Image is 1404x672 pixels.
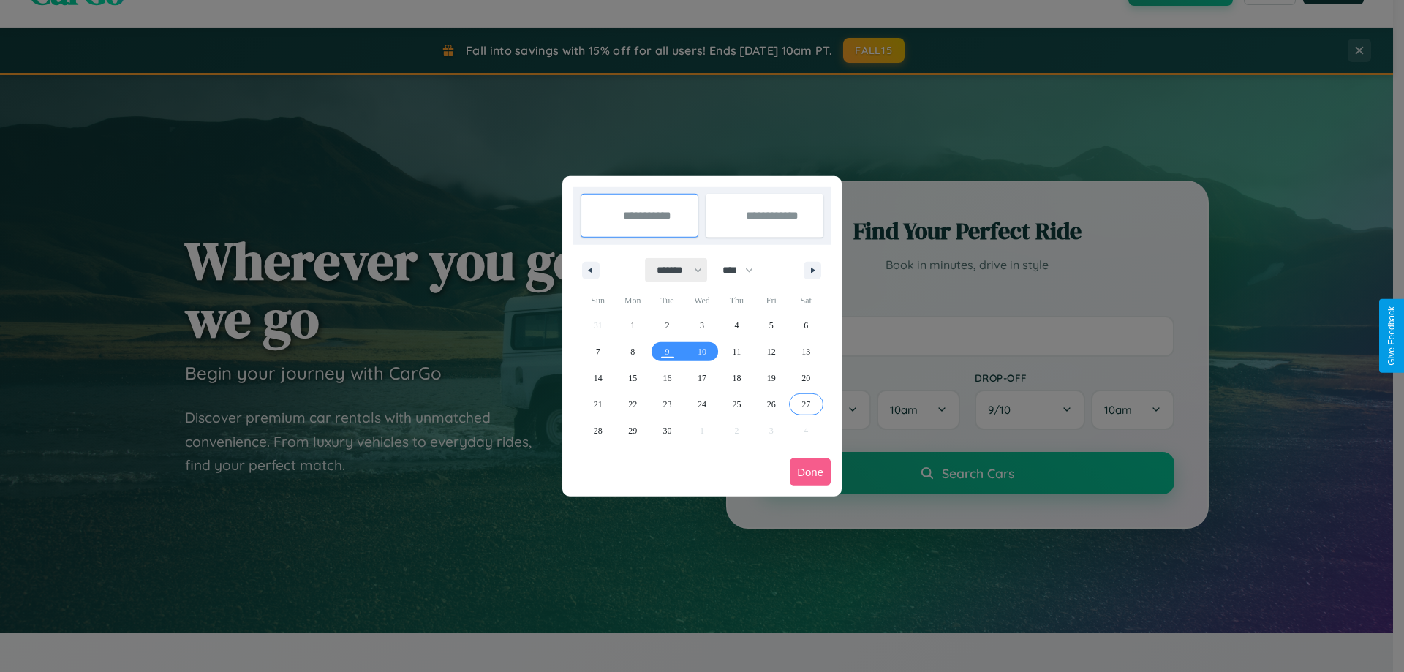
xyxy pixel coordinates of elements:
[698,339,706,365] span: 10
[594,365,603,391] span: 14
[581,289,615,312] span: Sun
[615,289,649,312] span: Mon
[684,365,719,391] button: 17
[767,365,776,391] span: 19
[754,312,788,339] button: 5
[581,339,615,365] button: 7
[754,289,788,312] span: Fri
[615,365,649,391] button: 15
[684,289,719,312] span: Wed
[804,312,808,339] span: 6
[754,339,788,365] button: 12
[650,339,684,365] button: 9
[665,312,670,339] span: 2
[628,391,637,418] span: 22
[789,339,823,365] button: 13
[650,391,684,418] button: 23
[684,312,719,339] button: 3
[801,391,810,418] span: 27
[733,339,741,365] span: 11
[732,391,741,418] span: 25
[700,312,704,339] span: 3
[581,418,615,444] button: 28
[615,418,649,444] button: 29
[594,391,603,418] span: 21
[801,339,810,365] span: 13
[720,391,754,418] button: 25
[790,458,831,486] button: Done
[789,289,823,312] span: Sat
[754,365,788,391] button: 19
[734,312,739,339] span: 4
[650,289,684,312] span: Tue
[767,339,776,365] span: 12
[769,312,774,339] span: 5
[615,391,649,418] button: 22
[581,365,615,391] button: 14
[789,312,823,339] button: 6
[801,365,810,391] span: 20
[789,365,823,391] button: 20
[650,312,684,339] button: 2
[720,339,754,365] button: 11
[650,418,684,444] button: 30
[630,312,635,339] span: 1
[732,365,741,391] span: 18
[684,339,719,365] button: 10
[663,365,672,391] span: 16
[684,391,719,418] button: 24
[615,312,649,339] button: 1
[581,391,615,418] button: 21
[720,312,754,339] button: 4
[698,365,706,391] span: 17
[665,339,670,365] span: 9
[698,391,706,418] span: 24
[663,391,672,418] span: 23
[615,339,649,365] button: 8
[789,391,823,418] button: 27
[1386,306,1397,366] div: Give Feedback
[720,289,754,312] span: Thu
[754,391,788,418] button: 26
[596,339,600,365] span: 7
[720,365,754,391] button: 18
[650,365,684,391] button: 16
[630,339,635,365] span: 8
[663,418,672,444] span: 30
[594,418,603,444] span: 28
[628,418,637,444] span: 29
[767,391,776,418] span: 26
[628,365,637,391] span: 15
